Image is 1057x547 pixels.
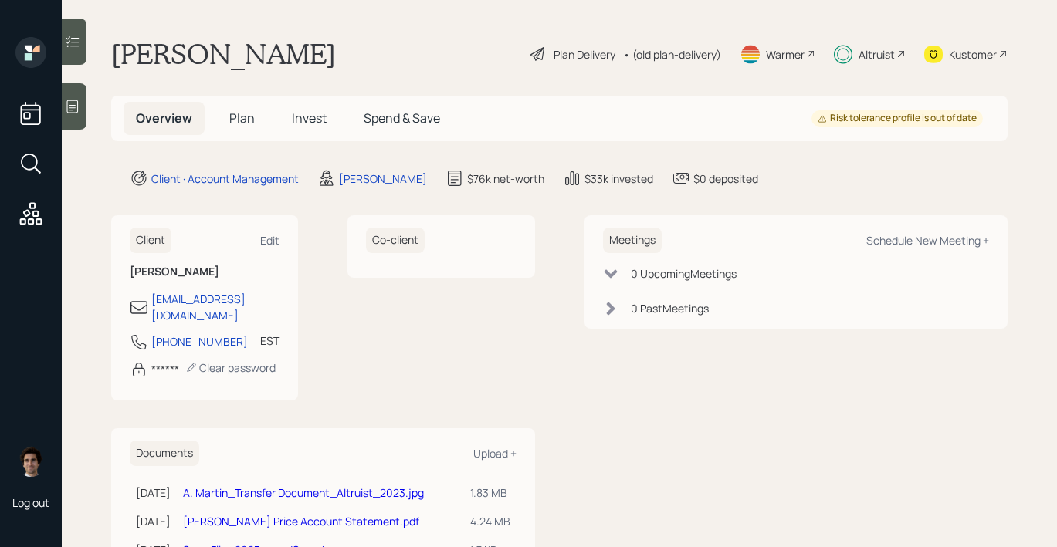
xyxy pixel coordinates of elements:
[766,46,805,62] div: Warmer
[603,228,662,253] h6: Meetings
[631,265,737,282] div: 0 Upcoming Meeting s
[151,171,299,187] div: Client · Account Management
[554,46,615,62] div: Plan Delivery
[12,495,49,510] div: Log out
[473,446,517,461] div: Upload +
[859,46,895,62] div: Altruist
[183,485,424,500] a: A. Martin_Transfer Document_Altruist_2023.jpg
[136,110,192,127] span: Overview
[623,46,721,62] div: • (old plan-delivery)
[366,228,425,253] h6: Co-client
[15,446,46,477] img: harrison-schaefer-headshot-2.png
[339,171,427,187] div: [PERSON_NAME]
[130,265,279,279] h6: [PERSON_NAME]
[693,171,758,187] div: $0 deposited
[130,441,199,466] h6: Documents
[470,513,510,529] div: 4.24 MB
[631,300,709,316] div: 0 Past Meeting s
[292,110,327,127] span: Invest
[470,485,510,501] div: 1.83 MB
[866,233,989,248] div: Schedule New Meeting +
[260,333,279,349] div: EST
[364,110,440,127] span: Spend & Save
[467,171,544,187] div: $76k net-worth
[185,360,276,375] div: Clear password
[111,37,336,71] h1: [PERSON_NAME]
[183,514,419,528] a: [PERSON_NAME] Price Account Statement.pdf
[260,233,279,248] div: Edit
[130,228,171,253] h6: Client
[151,291,279,323] div: [EMAIL_ADDRESS][DOMAIN_NAME]
[136,485,171,501] div: [DATE]
[136,513,171,529] div: [DATE]
[229,110,255,127] span: Plan
[151,333,248,349] div: [PHONE_NUMBER]
[818,112,977,125] div: Risk tolerance profile is out of date
[584,171,653,187] div: $33k invested
[949,46,997,62] div: Kustomer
